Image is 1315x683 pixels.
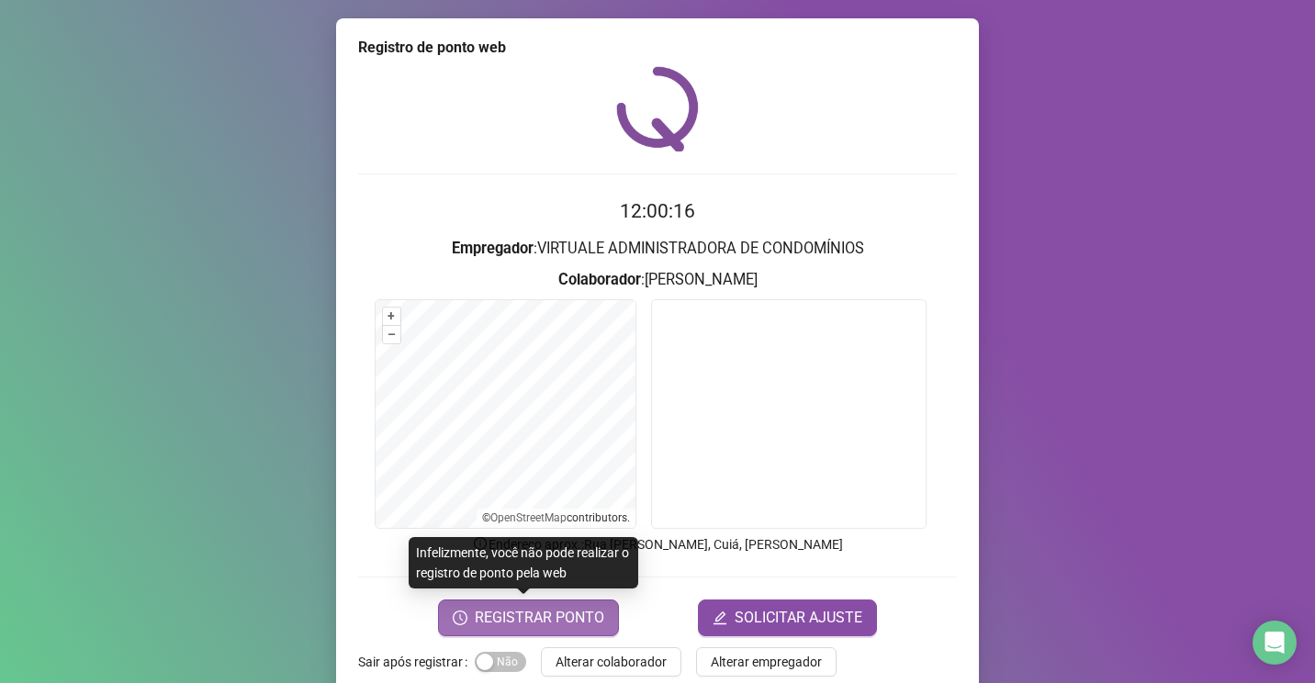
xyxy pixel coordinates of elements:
[541,647,681,677] button: Alterar colaborador
[383,326,400,343] button: –
[558,271,641,288] strong: Colaborador
[482,511,630,524] li: © contributors.
[711,652,822,672] span: Alterar empregador
[438,599,619,636] button: REGISTRAR PONTO
[358,647,475,677] label: Sair após registrar
[1253,621,1297,665] div: Open Intercom Messenger
[616,66,699,151] img: QRPoint
[696,647,837,677] button: Alterar empregador
[409,537,638,588] div: Infelizmente, você não pode realizar o registro de ponto pela web
[472,535,489,552] span: info-circle
[556,652,667,672] span: Alterar colaborador
[698,599,877,636] button: editSOLICITAR AJUSTE
[620,200,695,222] time: 12:00:16
[453,610,467,625] span: clock-circle
[358,534,957,554] p: Endereço aprox. : Rua [PERSON_NAME], Cuiá, [PERSON_NAME]
[383,308,400,325] button: +
[475,607,604,629] span: REGISTRAR PONTO
[358,268,957,292] h3: : [PERSON_NAME]
[490,511,567,524] a: OpenStreetMap
[452,240,534,257] strong: Empregador
[735,607,862,629] span: SOLICITAR AJUSTE
[358,37,957,59] div: Registro de ponto web
[358,237,957,261] h3: : VIRTUALE ADMINISTRADORA DE CONDOMÍNIOS
[713,610,727,625] span: edit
